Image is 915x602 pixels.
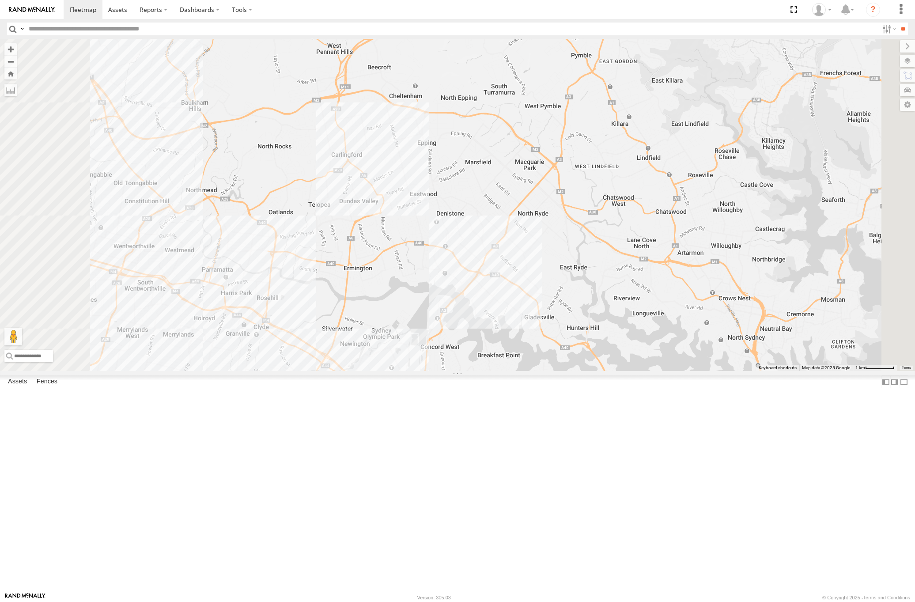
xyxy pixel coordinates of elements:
[881,375,890,388] label: Dock Summary Table to the Left
[863,595,910,600] a: Terms and Conditions
[855,365,865,370] span: 1 km
[853,365,897,371] button: Map scale: 1 km per 63 pixels
[19,23,26,35] label: Search Query
[890,375,899,388] label: Dock Summary Table to the Right
[879,23,898,35] label: Search Filter Options
[4,68,17,80] button: Zoom Home
[4,43,17,55] button: Zoom in
[4,376,31,388] label: Assets
[822,595,910,600] div: © Copyright 2025 -
[809,3,835,16] div: Eric Yao
[802,365,850,370] span: Map data ©2025 Google
[9,7,55,13] img: rand-logo.svg
[32,376,62,388] label: Fences
[4,55,17,68] button: Zoom out
[900,98,915,111] label: Map Settings
[417,595,451,600] div: Version: 305.03
[4,328,22,345] button: Drag Pegman onto the map to open Street View
[4,84,17,96] label: Measure
[5,593,45,602] a: Visit our Website
[866,3,880,17] i: ?
[902,366,911,369] a: Terms
[759,365,797,371] button: Keyboard shortcuts
[900,375,908,388] label: Hide Summary Table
